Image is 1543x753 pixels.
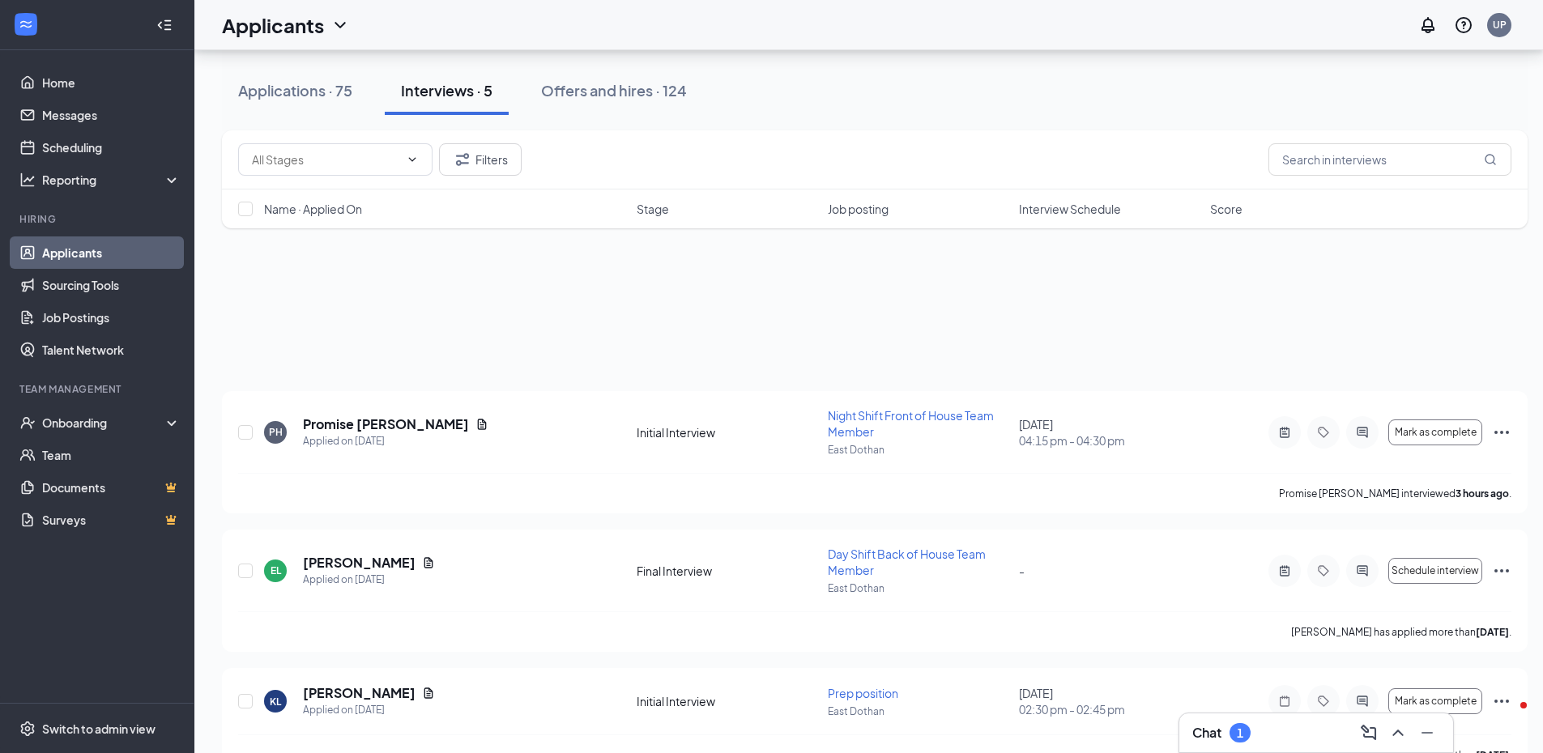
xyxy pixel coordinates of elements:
a: Applicants [42,236,181,269]
h3: Chat [1192,724,1221,742]
div: Hiring [19,212,177,226]
div: KL [270,695,281,708]
span: 02:30 pm - 02:45 pm [1019,701,1200,717]
svg: Tag [1314,426,1333,439]
div: Switch to admin view [42,721,156,737]
p: East Dothan [828,443,1009,457]
svg: Minimize [1417,723,1437,742]
span: Prep position [828,686,898,700]
svg: ComposeMessage [1359,723,1379,742]
div: Initial Interview [637,693,818,709]
p: [PERSON_NAME] has applied more than . [1291,625,1511,639]
a: DocumentsCrown [42,471,181,504]
svg: UserCheck [19,415,36,431]
div: [DATE] [1019,685,1200,717]
div: Reporting [42,172,181,188]
span: Name · Applied On [264,201,362,217]
input: Search in interviews [1268,143,1511,176]
b: [DATE] [1476,626,1509,638]
div: [DATE] [1019,416,1200,449]
div: Interviews · 5 [401,80,492,100]
span: 04:15 pm - 04:30 pm [1019,432,1200,449]
button: ComposeMessage [1356,720,1382,746]
p: East Dothan [828,581,1009,595]
svg: ActiveNote [1275,564,1294,577]
div: Offers and hires · 124 [541,80,687,100]
a: Team [42,439,181,471]
button: Schedule interview [1388,558,1482,584]
svg: Ellipses [1492,561,1511,581]
button: Minimize [1414,720,1440,746]
span: Night Shift Front of House Team Member [828,408,994,439]
div: 1 [1237,726,1243,740]
span: Job posting [828,201,889,217]
svg: ChevronDown [330,15,350,35]
b: 3 hours ago [1456,487,1509,500]
svg: ActiveChat [1353,564,1372,577]
iframe: Intercom live chat [1488,698,1527,737]
div: Applied on [DATE] [303,433,488,449]
svg: Notifications [1418,15,1438,35]
span: Mark as complete [1395,696,1477,707]
button: ChevronUp [1385,720,1411,746]
h5: [PERSON_NAME] [303,554,416,572]
input: All Stages [252,151,399,168]
svg: Analysis [19,172,36,188]
span: Interview Schedule [1019,201,1121,217]
svg: QuestionInfo [1454,15,1473,35]
svg: Filter [453,150,472,169]
p: East Dothan [828,704,1009,718]
span: Schedule interview [1392,565,1479,576]
span: Score [1210,201,1242,217]
svg: ActiveChat [1353,426,1372,439]
svg: Document [475,418,488,431]
a: Job Postings [42,301,181,334]
svg: Ellipses [1492,423,1511,442]
div: Team Management [19,382,177,396]
svg: Tag [1314,695,1333,708]
svg: Note [1275,695,1294,708]
h5: [PERSON_NAME] [303,684,416,702]
span: Mark as complete [1395,427,1477,438]
svg: ActiveChat [1353,695,1372,708]
svg: Settings [19,721,36,737]
span: Stage [637,201,669,217]
svg: Document [422,687,435,700]
svg: Ellipses [1492,691,1511,711]
div: PH [269,425,283,439]
button: Filter Filters [439,143,522,176]
svg: ChevronUp [1388,723,1408,742]
h5: Promise [PERSON_NAME] [303,415,469,433]
div: UP [1493,18,1507,32]
div: EL [271,564,281,577]
span: - [1019,564,1025,578]
div: Initial Interview [637,424,818,440]
svg: MagnifyingGlass [1484,153,1497,166]
h1: Applicants [222,11,324,39]
a: Home [42,66,181,99]
svg: Tag [1314,564,1333,577]
svg: WorkstreamLogo [18,16,34,32]
button: Mark as complete [1388,688,1482,714]
a: Messages [42,99,181,131]
button: Mark as complete [1388,419,1482,445]
div: Final Interview [637,563,818,579]
a: SurveysCrown [42,504,181,536]
svg: ChevronDown [406,153,419,166]
svg: ActiveNote [1275,426,1294,439]
p: Promise [PERSON_NAME] interviewed . [1279,487,1511,500]
a: Sourcing Tools [42,269,181,301]
a: Talent Network [42,334,181,366]
svg: Collapse [156,17,173,33]
svg: Document [422,556,435,569]
div: Applied on [DATE] [303,702,435,718]
div: Applications · 75 [238,80,352,100]
div: Onboarding [42,415,167,431]
a: Scheduling [42,131,181,164]
span: Day Shift Back of House Team Member [828,547,986,577]
div: Applied on [DATE] [303,572,435,588]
